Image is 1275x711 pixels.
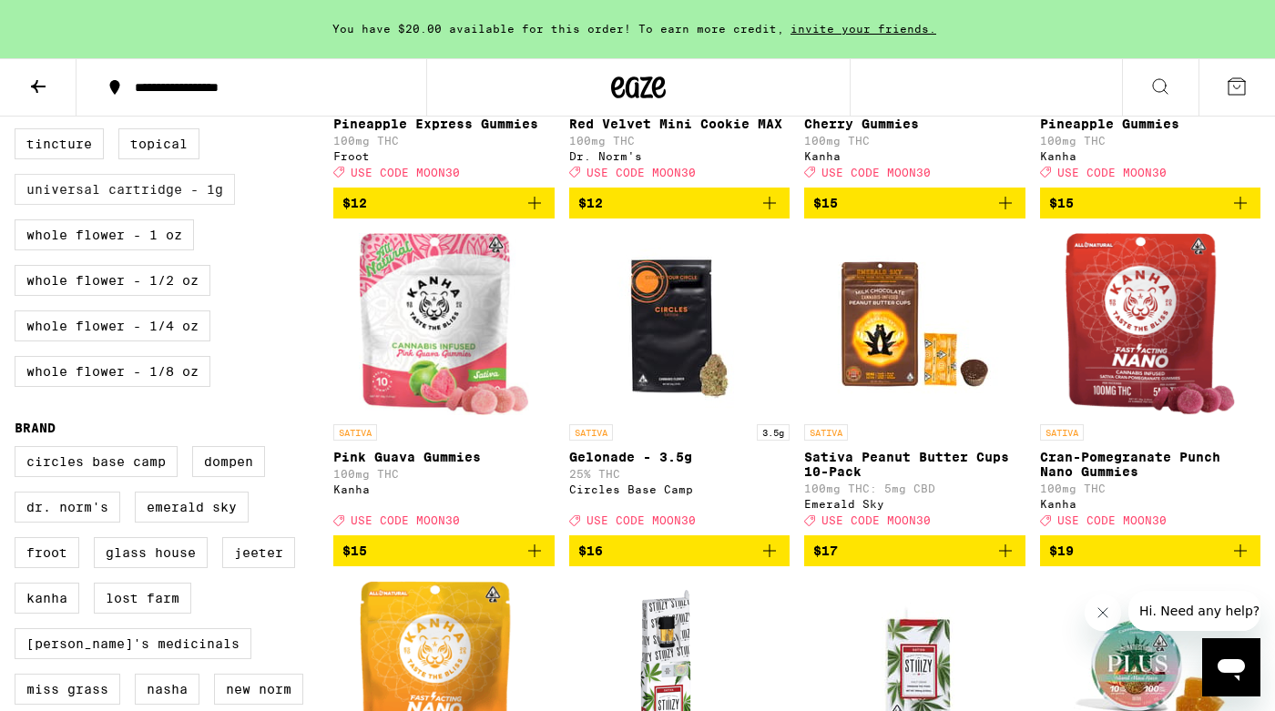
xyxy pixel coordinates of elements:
[1202,638,1260,696] iframe: Button to launch messaging window
[588,233,770,415] img: Circles Base Camp - Gelonade - 3.5g
[222,537,295,568] label: Jeeter
[1040,117,1261,131] p: Pineapple Gummies
[333,450,555,464] p: Pink Guava Gummies
[135,492,249,523] label: Emerald Sky
[578,543,603,558] span: $16
[1049,543,1074,558] span: $19
[1065,233,1235,415] img: Kanha - Cran-Pomegranate Punch Nano Gummies
[804,424,848,441] p: SATIVA
[569,150,790,162] div: Dr. Norm's
[1040,135,1261,147] p: 100mg THC
[813,543,838,558] span: $17
[813,196,838,210] span: $15
[15,265,210,296] label: Whole Flower - 1/2 oz
[333,188,555,218] button: Add to bag
[578,196,603,210] span: $12
[804,188,1025,218] button: Add to bag
[821,514,931,526] span: USE CODE MOON30
[757,424,790,441] p: 3.5g
[94,537,208,568] label: Glass House
[569,468,790,480] p: 25% THC
[15,219,194,250] label: Whole Flower - 1 oz
[1040,424,1084,441] p: SATIVA
[333,468,555,480] p: 100mg THC
[804,450,1025,479] p: Sativa Peanut Butter Cups 10-Pack
[118,128,199,159] label: Topical
[333,135,555,147] p: 100mg THC
[804,498,1025,510] div: Emerald Sky
[1128,591,1260,631] iframe: Message from company
[15,446,178,477] label: Circles Base Camp
[569,233,790,535] a: Open page for Gelonade - 3.5g from Circles Base Camp
[214,674,303,705] label: New Norm
[823,233,1005,415] img: Emerald Sky - Sativa Peanut Butter Cups 10-Pack
[804,150,1025,162] div: Kanha
[15,674,120,705] label: Miss Grass
[15,537,79,568] label: Froot
[359,233,529,415] img: Kanha - Pink Guava Gummies
[1057,167,1167,178] span: USE CODE MOON30
[569,188,790,218] button: Add to bag
[1040,150,1261,162] div: Kanha
[569,135,790,147] p: 100mg THC
[333,233,555,535] a: Open page for Pink Guava Gummies from Kanha
[804,117,1025,131] p: Cherry Gummies
[1040,450,1261,479] p: Cran-Pomegranate Punch Nano Gummies
[1040,498,1261,510] div: Kanha
[1040,535,1261,566] button: Add to bag
[351,167,460,178] span: USE CODE MOON30
[804,535,1025,566] button: Add to bag
[192,446,265,477] label: Dompen
[333,535,555,566] button: Add to bag
[15,356,210,387] label: Whole Flower - 1/8 oz
[15,174,235,205] label: Universal Cartridge - 1g
[1040,233,1261,535] a: Open page for Cran-Pomegranate Punch Nano Gummies from Kanha
[1085,594,1121,631] iframe: Close message
[569,117,790,131] p: Red Velvet Mini Cookie MAX
[569,535,790,566] button: Add to bag
[333,483,555,495] div: Kanha
[804,135,1025,147] p: 100mg THC
[586,514,696,526] span: USE CODE MOON30
[94,583,191,614] label: Lost Farm
[15,583,79,614] label: Kanha
[15,492,120,523] label: Dr. Norm's
[586,167,696,178] span: USE CODE MOON30
[342,543,367,558] span: $15
[804,482,1025,494] p: 100mg THC: 5mg CBD
[333,117,555,131] p: Pineapple Express Gummies
[342,196,367,210] span: $12
[569,424,613,441] p: SATIVA
[804,233,1025,535] a: Open page for Sativa Peanut Butter Cups 10-Pack from Emerald Sky
[1040,482,1261,494] p: 100mg THC
[784,23,943,35] span: invite your friends.
[332,23,784,35] span: You have $20.00 available for this order! To earn more credit,
[15,628,251,659] label: [PERSON_NAME]'s Medicinals
[569,483,790,495] div: Circles Base Camp
[1057,514,1167,526] span: USE CODE MOON30
[1040,188,1261,218] button: Add to bag
[135,674,199,705] label: NASHA
[569,450,790,464] p: Gelonade - 3.5g
[821,167,931,178] span: USE CODE MOON30
[15,128,104,159] label: Tincture
[15,421,56,435] legend: Brand
[351,514,460,526] span: USE CODE MOON30
[1049,196,1074,210] span: $15
[333,150,555,162] div: Froot
[333,424,377,441] p: SATIVA
[15,310,210,341] label: Whole Flower - 1/4 oz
